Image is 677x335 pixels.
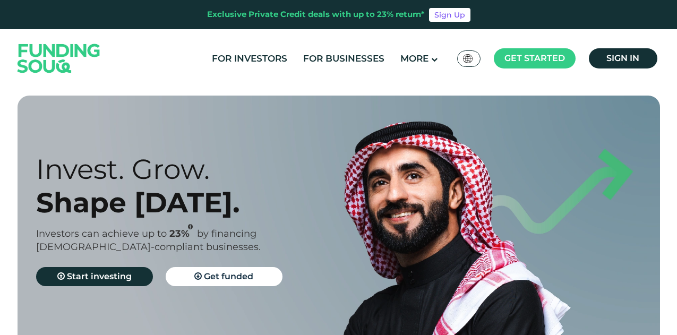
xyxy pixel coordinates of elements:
[36,267,153,286] a: Start investing
[207,8,425,21] div: Exclusive Private Credit deals with up to 23% return*
[188,224,193,230] i: 23% IRR (expected) ~ 15% Net yield (expected)
[36,228,261,253] span: by financing [DEMOGRAPHIC_DATA]-compliant businesses.
[36,152,357,186] div: Invest. Grow.
[169,228,197,239] span: 23%
[504,53,565,63] span: Get started
[166,267,282,286] a: Get funded
[67,271,132,281] span: Start investing
[204,271,253,281] span: Get funded
[606,53,639,63] span: Sign in
[209,50,290,67] a: For Investors
[463,54,473,63] img: SA Flag
[589,48,657,68] a: Sign in
[36,186,357,219] div: Shape [DATE].
[400,53,429,64] span: More
[301,50,387,67] a: For Businesses
[36,228,167,239] span: Investors can achieve up to
[429,8,470,22] a: Sign Up
[7,31,111,85] img: Logo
